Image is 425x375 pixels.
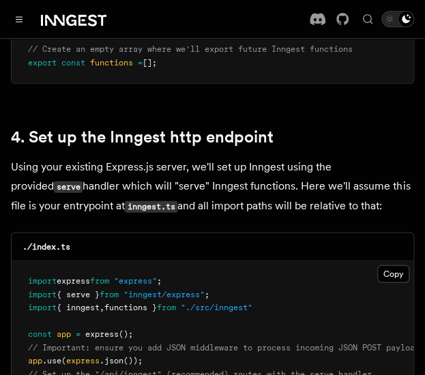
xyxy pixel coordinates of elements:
button: Toggle navigation [11,11,27,27]
span: ; [205,290,209,299]
button: Find something... [360,11,376,27]
code: inngest.ts [125,201,177,213]
span: import [28,290,57,299]
span: []; [143,58,157,67]
span: ; [157,276,162,286]
span: functions [90,58,133,67]
span: functions } [104,303,157,312]
code: ./index.ts [23,242,70,252]
button: Toggle dark mode [381,11,414,27]
span: from [90,276,109,286]
span: app [28,356,42,365]
button: Copy [377,265,409,283]
span: ()); [123,356,143,365]
span: from [157,303,176,312]
span: "express" [114,276,157,286]
span: , [100,303,104,312]
code: serve [54,181,83,193]
span: .json [100,356,123,365]
span: const [61,58,85,67]
span: = [138,58,143,67]
span: "inngest/express" [123,290,205,299]
span: export [28,58,57,67]
span: express [57,276,90,286]
span: express [66,356,100,365]
span: .use [42,356,61,365]
span: (); [119,329,133,339]
span: "./src/inngest" [181,303,252,312]
span: { inngest [57,303,100,312]
span: ( [61,356,66,365]
a: 4. Set up the Inngest http endpoint [11,127,274,147]
span: app [57,329,71,339]
span: from [100,290,119,299]
span: import [28,276,57,286]
span: import [28,303,57,312]
p: Using your existing Express.js server, we'll set up Inngest using the provided handler which will... [11,157,414,216]
span: = [76,329,80,339]
span: const [28,329,52,339]
span: express [85,329,119,339]
span: { serve } [57,290,100,299]
span: // Create an empty array where we'll export future Inngest functions [28,44,353,54]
